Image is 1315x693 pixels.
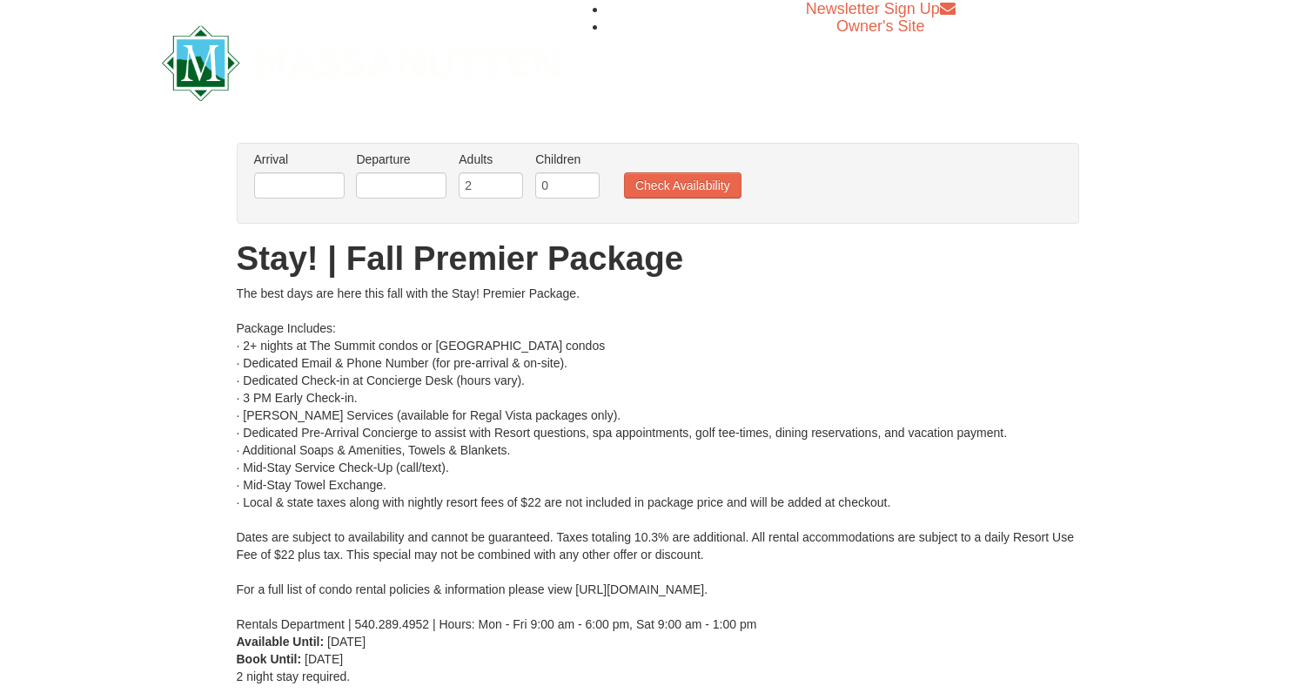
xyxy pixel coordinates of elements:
[535,151,600,168] label: Children
[237,652,302,666] strong: Book Until:
[624,172,741,198] button: Check Availability
[162,25,560,101] img: Massanutten Resort Logo
[836,17,924,35] a: Owner's Site
[237,669,351,683] span: 2 night stay required.
[356,151,446,168] label: Departure
[254,151,345,168] label: Arrival
[237,241,1079,276] h1: Stay! | Fall Premier Package
[459,151,523,168] label: Adults
[305,652,343,666] span: [DATE]
[162,40,560,81] a: Massanutten Resort
[237,285,1079,633] div: The best days are here this fall with the Stay! Premier Package. Package Includes: · 2+ nights at...
[327,635,366,649] span: [DATE]
[237,635,325,649] strong: Available Until:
